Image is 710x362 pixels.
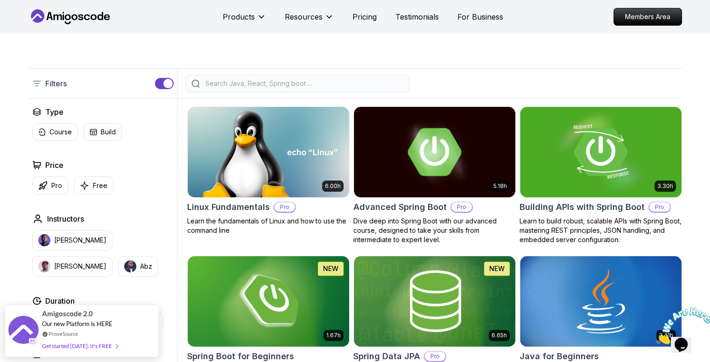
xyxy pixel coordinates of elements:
[140,262,152,271] p: Abz
[352,11,377,22] a: Pricing
[4,4,62,41] img: Chat attention grabber
[354,256,515,347] img: Spring Data JPA card
[93,181,107,190] p: Free
[489,264,505,273] p: NEW
[54,262,106,271] p: [PERSON_NAME]
[325,182,341,190] p: 6.00h
[657,182,673,190] p: 3.30h
[353,106,516,244] a: Advanced Spring Boot card5.18hAdvanced Spring BootProDive deep into Spring Boot with our advanced...
[520,106,682,244] a: Building APIs with Spring Boot card3.30hBuilding APIs with Spring BootProLearn to build robust, s...
[32,230,112,251] button: instructor img[PERSON_NAME]
[492,332,507,339] p: 6.65h
[395,11,439,22] a: Testimonials
[45,78,67,89] p: Filters
[520,107,682,197] img: Building APIs with Spring Boot card
[425,352,445,361] p: Pro
[54,236,106,245] p: [PERSON_NAME]
[223,11,266,30] button: Products
[652,304,710,348] iframe: To enrich screen reader interactions, please activate Accessibility in Grammarly extension settings
[32,176,68,195] button: Pro
[274,202,295,212] p: Pro
[188,107,349,197] img: Linux Fundamentals card
[451,202,472,212] p: Pro
[38,260,50,272] img: instructor img
[520,256,682,347] img: Java for Beginners card
[45,106,63,118] h2: Type
[204,79,403,88] input: Search Java, React, Spring boot ...
[32,256,112,277] button: instructor img[PERSON_NAME]
[457,11,503,22] a: For Business
[8,316,39,346] img: provesource social proof notification image
[353,201,447,214] h2: Advanced Spring Boot
[45,160,63,171] h2: Price
[101,127,116,137] p: Build
[124,260,136,272] img: instructor img
[42,341,118,351] div: Get started [DATE]. It's FREE
[326,332,341,339] p: 1.67h
[520,201,645,214] h2: Building APIs with Spring Boot
[285,11,334,30] button: Resources
[51,181,62,190] p: Pro
[649,202,670,212] p: Pro
[613,8,682,26] a: Members Area
[614,8,682,25] p: Members Area
[49,127,72,137] p: Course
[42,320,112,327] span: Our new Platform is HERE
[187,106,350,235] a: Linux Fundamentals card6.00hLinux FundamentalsProLearn the fundamentals of Linux and how to use t...
[493,182,507,190] p: 5.18h
[49,330,78,338] a: ProveSource
[353,216,516,244] p: Dive deep into Spring Boot with our advanced course, designed to take your skills from intermedia...
[38,234,50,246] img: instructor img
[45,295,75,306] h2: Duration
[42,308,93,319] span: Amigoscode 2.0
[520,216,682,244] p: Learn to build robust, scalable APIs with Spring Boot, mastering REST principles, JSON handling, ...
[187,216,350,235] p: Learn the fundamentals of Linux and how to use the command line
[323,264,338,273] p: NEW
[47,213,84,224] h2: Instructors
[118,256,158,277] button: instructor imgAbz
[74,176,113,195] button: Free
[354,107,515,197] img: Advanced Spring Boot card
[188,256,349,347] img: Spring Boot for Beginners card
[84,123,122,141] button: Build
[187,201,270,214] h2: Linux Fundamentals
[32,123,78,141] button: Course
[285,11,323,22] p: Resources
[223,11,255,22] p: Products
